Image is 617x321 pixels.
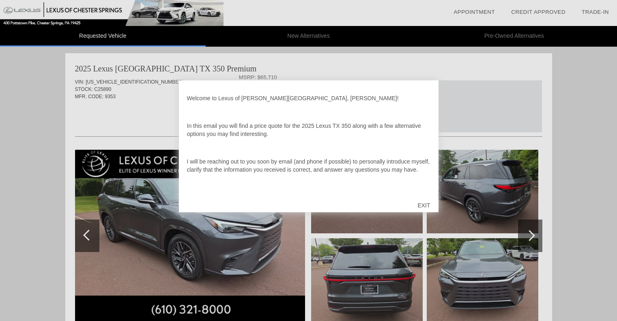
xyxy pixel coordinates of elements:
a: Appointment [454,9,495,15]
p: In this email you will find a price quote for the 2025 Lexus TX 350 along with a few alternative ... [187,122,430,138]
div: EXIT [409,193,438,218]
a: Credit Approved [511,9,565,15]
a: Trade-In [582,9,609,15]
p: I will be reaching out to you soon by email (and phone if possible) to personally introduce mysel... [187,157,430,174]
p: I look forward to providing you with a great experience as you search for a vehicle! [187,193,430,201]
p: Welcome to Lexus of [PERSON_NAME][GEOGRAPHIC_DATA], [PERSON_NAME]! [187,94,430,102]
